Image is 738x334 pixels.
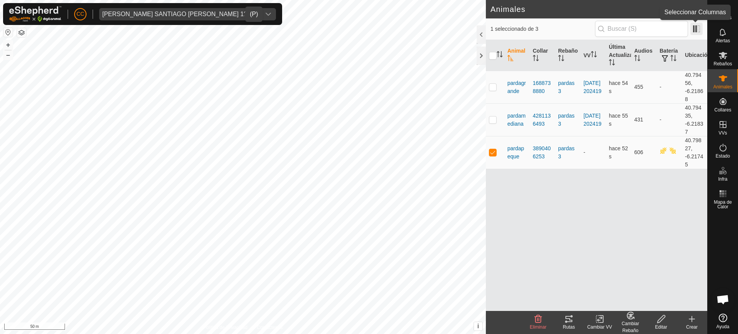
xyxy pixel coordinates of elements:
a: Chat abierto [711,288,735,311]
div: Cambiar Rebaño [615,320,646,334]
div: pardas3 [558,79,577,95]
h2: Animales [490,5,695,14]
span: pardamediana [507,112,527,128]
a: Contáctenos [257,324,283,331]
span: pardapeque [507,145,527,161]
th: Collar [530,40,555,71]
div: dropdown trigger [261,8,276,20]
span: Estado [716,154,730,158]
th: Rebaño [555,40,580,71]
span: Alertas [716,38,730,43]
app-display-virtual-paddock-transition: - [583,149,585,155]
p-sorticon: Activar para ordenar [533,56,539,62]
p-sorticon: Activar para ordenar [634,56,640,62]
span: ANGEL SANTIAGO GARCIA GARCIA 19654 [99,8,261,20]
button: – [3,50,13,60]
td: 455 [631,71,657,103]
p-sorticon: Activar para ordenar [507,56,514,62]
span: Horarios [714,15,731,20]
p-sorticon: Activar para ordenar [609,60,615,66]
span: VVs [718,131,727,135]
span: Animales [713,85,732,89]
input: Buscar (S) [595,21,688,37]
button: + [3,40,13,50]
span: 28 ago 2025, 8:01 [609,80,628,94]
a: Política de Privacidad [203,324,248,331]
span: Infra [718,177,727,181]
div: pardas3 [558,112,577,128]
button: i [474,322,482,331]
td: 40.79435, -6.21837 [682,103,707,136]
span: 3 [695,3,700,15]
th: Última Actualización [606,40,631,71]
div: 4281136493 [533,112,552,128]
span: Ayuda [716,324,730,329]
th: Ubicación [682,40,707,71]
td: 606 [631,136,657,169]
button: Restablecer Mapa [3,28,13,37]
span: 28 ago 2025, 8:01 [609,145,628,160]
span: Eliminar [530,324,546,330]
th: Animal [504,40,530,71]
p-sorticon: Activar para ordenar [670,56,676,62]
div: Rutas [553,324,584,331]
span: Rebaños [713,61,732,66]
span: Collares [714,108,731,112]
th: Batería [657,40,682,71]
span: CC [76,10,84,18]
p-sorticon: Activar para ordenar [558,56,564,62]
div: Cambiar VV [584,324,615,331]
button: Capas del Mapa [17,28,26,37]
td: 431 [631,103,657,136]
td: - [657,71,682,103]
div: 3890406253 [533,145,552,161]
th: Audios [631,40,657,71]
div: Editar [646,324,676,331]
div: Crear [676,324,707,331]
img: Logo Gallagher [9,6,61,22]
a: [DATE] 202419 [583,80,602,94]
a: [DATE] 202419 [583,113,602,127]
div: pardas3 [558,145,577,161]
span: 28 ago 2025, 8:01 [609,113,628,127]
a: Ayuda [708,311,738,332]
td: 40.79456, -6.21868 [682,71,707,103]
div: 1688738880 [533,79,552,95]
span: i [477,323,479,329]
p-sorticon: Activar para ordenar [591,52,597,58]
span: Mapa de Calor [710,200,736,209]
td: 40.79827, -6.21745 [682,136,707,169]
div: [PERSON_NAME] SANTIAGO [PERSON_NAME] 19654 [102,11,258,17]
th: VV [580,40,606,71]
td: - [657,103,682,136]
p-sorticon: Activar para ordenar [497,52,503,58]
span: 1 seleccionado de 3 [490,25,595,33]
span: pardagrande [507,79,527,95]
